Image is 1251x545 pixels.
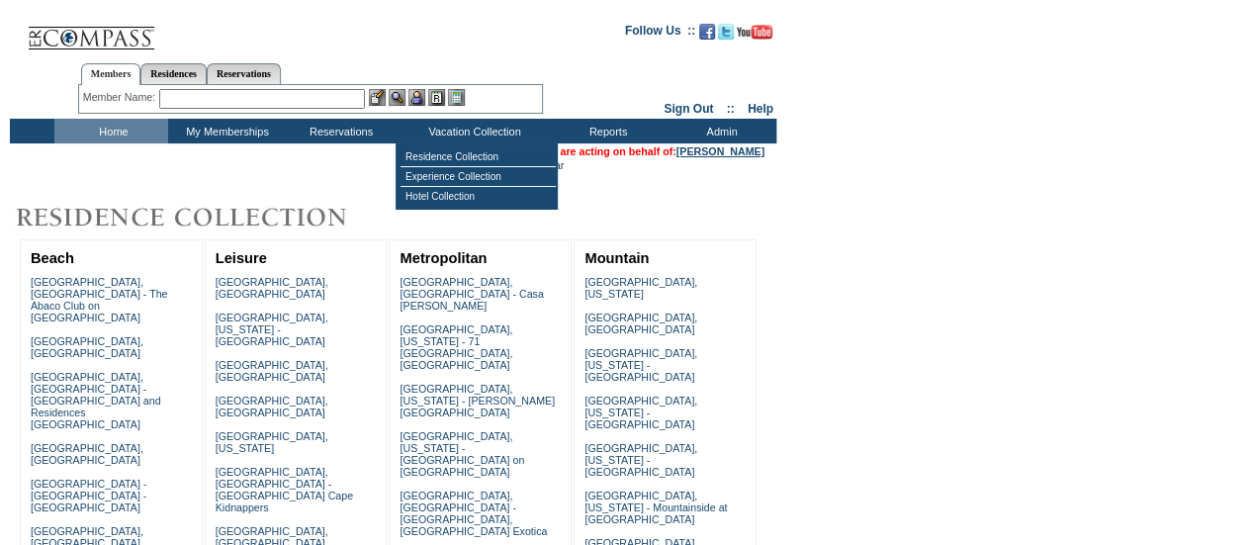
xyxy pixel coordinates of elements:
[400,490,547,537] a: [GEOGRAPHIC_DATA], [GEOGRAPHIC_DATA] - [GEOGRAPHIC_DATA], [GEOGRAPHIC_DATA] Exotica
[400,276,543,312] a: [GEOGRAPHIC_DATA], [GEOGRAPHIC_DATA] - Casa [PERSON_NAME]
[369,89,386,106] img: b_edit.gif
[400,323,512,371] a: [GEOGRAPHIC_DATA], [US_STATE] - 71 [GEOGRAPHIC_DATA], [GEOGRAPHIC_DATA]
[31,371,161,430] a: [GEOGRAPHIC_DATA], [GEOGRAPHIC_DATA] - [GEOGRAPHIC_DATA] and Residences [GEOGRAPHIC_DATA]
[584,490,727,525] a: [GEOGRAPHIC_DATA], [US_STATE] - Mountainside at [GEOGRAPHIC_DATA]
[584,250,649,266] a: Mountain
[625,22,695,45] td: Follow Us ::
[727,102,735,116] span: ::
[216,312,328,347] a: [GEOGRAPHIC_DATA], [US_STATE] - [GEOGRAPHIC_DATA]
[400,430,524,478] a: [GEOGRAPHIC_DATA], [US_STATE] - [GEOGRAPHIC_DATA] on [GEOGRAPHIC_DATA]
[737,25,772,40] img: Subscribe to our YouTube Channel
[31,478,146,513] a: [GEOGRAPHIC_DATA] - [GEOGRAPHIC_DATA] - [GEOGRAPHIC_DATA]
[27,10,155,50] img: Compass Home
[216,430,328,454] a: [GEOGRAPHIC_DATA], [US_STATE]
[584,312,697,335] a: [GEOGRAPHIC_DATA], [GEOGRAPHIC_DATA]
[10,198,396,237] img: Destinations by Exclusive Resorts
[10,30,26,31] img: i.gif
[584,276,697,300] a: [GEOGRAPHIC_DATA], [US_STATE]
[584,395,697,430] a: [GEOGRAPHIC_DATA], [US_STATE] - [GEOGRAPHIC_DATA]
[31,250,74,266] a: Beach
[538,145,764,157] span: You are acting on behalf of:
[699,24,715,40] img: Become our fan on Facebook
[31,276,168,323] a: [GEOGRAPHIC_DATA], [GEOGRAPHIC_DATA] - The Abaco Club on [GEOGRAPHIC_DATA]
[584,347,697,383] a: [GEOGRAPHIC_DATA], [US_STATE] - [GEOGRAPHIC_DATA]
[216,359,328,383] a: [GEOGRAPHIC_DATA], [GEOGRAPHIC_DATA]
[216,250,267,266] a: Leisure
[216,276,328,300] a: [GEOGRAPHIC_DATA], [GEOGRAPHIC_DATA]
[31,335,143,359] a: [GEOGRAPHIC_DATA], [GEOGRAPHIC_DATA]
[401,147,556,167] td: Residence Collection
[400,383,555,418] a: [GEOGRAPHIC_DATA], [US_STATE] - [PERSON_NAME][GEOGRAPHIC_DATA]
[699,30,715,42] a: Become our fan on Facebook
[401,187,556,206] td: Hotel Collection
[549,119,663,143] td: Reports
[207,63,281,84] a: Reservations
[216,466,353,513] a: [GEOGRAPHIC_DATA], [GEOGRAPHIC_DATA] - [GEOGRAPHIC_DATA] Cape Kidnappers
[168,119,282,143] td: My Memberships
[718,24,734,40] img: Follow us on Twitter
[83,89,159,106] div: Member Name:
[282,119,396,143] td: Reservations
[748,102,773,116] a: Help
[31,442,143,466] a: [GEOGRAPHIC_DATA], [GEOGRAPHIC_DATA]
[428,89,445,106] img: Reservations
[718,30,734,42] a: Follow us on Twitter
[737,30,772,42] a: Subscribe to our YouTube Channel
[389,89,405,106] img: View
[676,145,764,157] a: [PERSON_NAME]
[396,119,549,143] td: Vacation Collection
[408,89,425,106] img: Impersonate
[400,250,487,266] a: Metropolitan
[81,63,141,85] a: Members
[54,119,168,143] td: Home
[448,89,465,106] img: b_calculator.gif
[216,395,328,418] a: [GEOGRAPHIC_DATA], [GEOGRAPHIC_DATA]
[140,63,207,84] a: Residences
[663,119,776,143] td: Admin
[584,442,697,478] a: [GEOGRAPHIC_DATA], [US_STATE] - [GEOGRAPHIC_DATA]
[401,167,556,187] td: Experience Collection
[664,102,713,116] a: Sign Out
